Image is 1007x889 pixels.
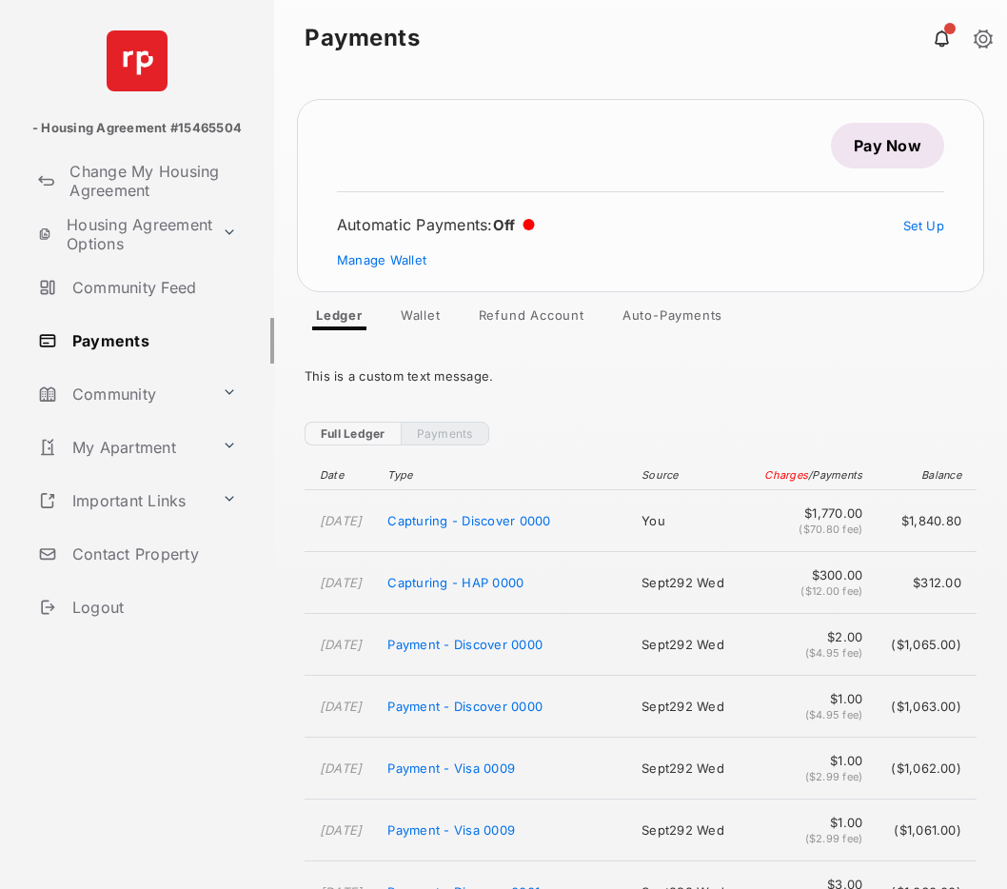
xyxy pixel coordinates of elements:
[320,699,363,714] time: [DATE]
[872,614,977,676] td: ($1,065.00)
[632,461,743,490] th: Source
[30,531,274,577] a: Contact Property
[872,800,977,861] td: ($1,061.00)
[387,822,515,838] span: Payment - Visa 0009
[493,216,516,234] span: Off
[872,490,977,552] td: $1,840.80
[385,307,456,330] a: Wallet
[903,218,945,233] a: Set Up
[805,770,863,783] span: ($2.99 fee)
[872,676,977,738] td: ($1,063.00)
[387,513,550,528] span: Capturing - Discover 0000
[30,211,214,257] a: Housing Agreement Options
[764,468,808,482] span: Charges
[805,832,863,845] span: ($2.99 fee)
[387,575,523,590] span: Capturing - HAP 0000
[808,468,862,482] span: / Payments
[632,552,743,614] td: Sept292 Wed
[753,629,862,644] span: $2.00
[30,425,214,470] a: My Apartment
[378,461,632,490] th: Type
[30,158,274,204] a: Change My Housing Agreement
[30,478,214,524] a: Important Links
[30,318,274,364] a: Payments
[753,567,862,583] span: $300.00
[305,422,401,445] a: Full Ledger
[387,637,543,652] span: Payment - Discover 0000
[872,552,977,614] td: $312.00
[800,584,862,598] span: ($12.00 fee)
[872,738,977,800] td: ($1,062.00)
[753,505,862,521] span: $1,770.00
[805,708,863,721] span: ($4.95 fee)
[805,646,863,660] span: ($4.95 fee)
[30,371,214,417] a: Community
[632,676,743,738] td: Sept292 Wed
[337,215,535,234] div: Automatic Payments :
[401,422,489,445] a: Payments
[387,699,543,714] span: Payment - Discover 0000
[632,490,743,552] td: You
[632,614,743,676] td: Sept292 Wed
[320,575,363,590] time: [DATE]
[305,27,420,49] strong: Payments
[753,815,862,830] span: $1.00
[305,353,977,399] div: This is a custom text message.
[301,307,378,330] a: Ledger
[387,761,515,776] span: Payment - Visa 0009
[753,691,862,706] span: $1.00
[632,800,743,861] td: Sept292 Wed
[607,307,738,330] a: Auto-Payments
[320,637,363,652] time: [DATE]
[464,307,600,330] a: Refund Account
[320,513,363,528] time: [DATE]
[305,461,378,490] th: Date
[107,30,168,91] img: svg+xml;base64,PHN2ZyB4bWxucz0iaHR0cDovL3d3dy53My5vcmcvMjAwMC9zdmciIHdpZHRoPSI2NCIgaGVpZ2h0PSI2NC...
[337,252,426,267] a: Manage Wallet
[799,523,862,536] span: ($70.80 fee)
[320,822,363,838] time: [DATE]
[30,584,274,630] a: Logout
[872,461,977,490] th: Balance
[632,738,743,800] td: Sept292 Wed
[753,753,862,768] span: $1.00
[30,265,274,310] a: Community Feed
[320,761,363,776] time: [DATE]
[32,119,242,138] p: - Housing Agreement #15465504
